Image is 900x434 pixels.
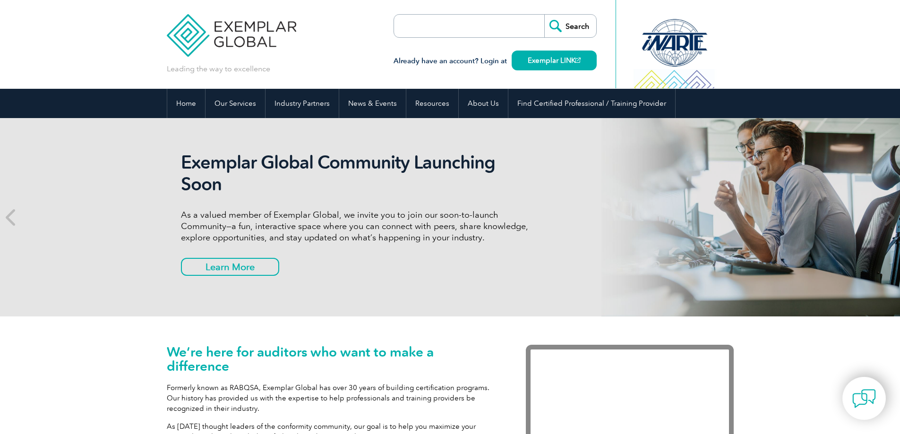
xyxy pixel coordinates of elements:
[181,209,535,243] p: As a valued member of Exemplar Global, we invite you to join our soon-to-launch Community—a fun, ...
[206,89,265,118] a: Our Services
[508,89,675,118] a: Find Certified Professional / Training Provider
[852,387,876,410] img: contact-chat.png
[575,58,581,63] img: open_square.png
[181,152,535,195] h2: Exemplar Global Community Launching Soon
[167,64,270,74] p: Leading the way to excellence
[266,89,339,118] a: Industry Partners
[167,345,497,373] h1: We’re here for auditors who want to make a difference
[459,89,508,118] a: About Us
[339,89,406,118] a: News & Events
[406,89,458,118] a: Resources
[167,89,205,118] a: Home
[512,51,597,70] a: Exemplar LINK
[167,383,497,414] p: Formerly known as RABQSA, Exemplar Global has over 30 years of building certification programs. O...
[181,258,279,276] a: Learn More
[394,55,597,67] h3: Already have an account? Login at
[544,15,596,37] input: Search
